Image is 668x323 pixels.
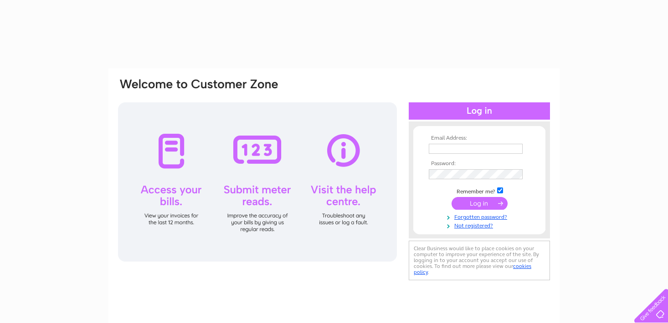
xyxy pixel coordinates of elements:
th: Password: [426,161,532,167]
div: Clear Business would like to place cookies on your computer to improve your experience of the sit... [409,241,550,280]
td: Remember me? [426,186,532,195]
a: Not registered? [429,221,532,229]
th: Email Address: [426,135,532,141]
input: Submit [452,197,508,210]
a: cookies policy [414,263,531,275]
a: Forgotten password? [429,212,532,221]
